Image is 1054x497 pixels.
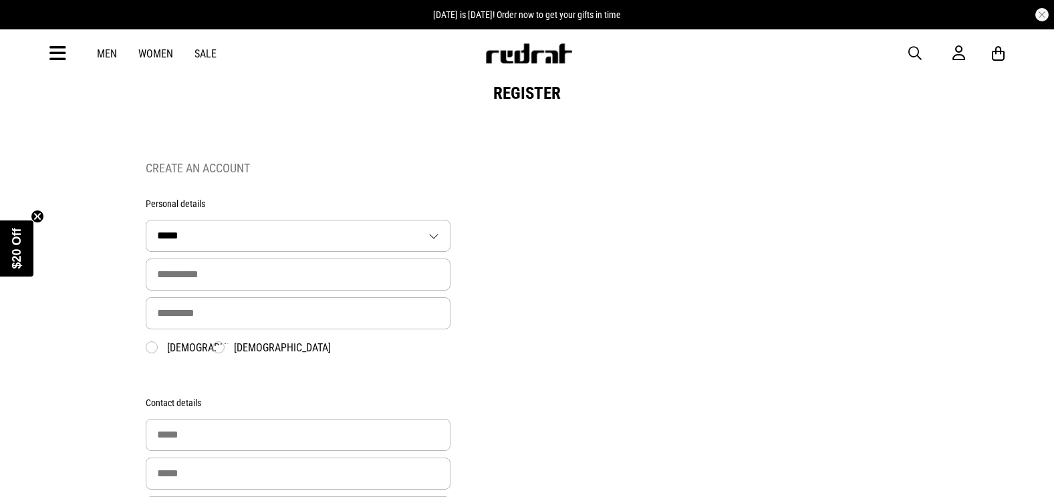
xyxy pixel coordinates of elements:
[194,47,217,60] a: Sale
[10,228,23,269] span: $20 Off
[146,341,264,355] label: [DEMOGRAPHIC_DATA]
[485,43,573,63] img: Redrat logo
[146,198,451,220] div: Personal details
[146,397,451,419] div: Contact details
[146,84,909,103] h1: Register
[213,341,331,355] label: [DEMOGRAPHIC_DATA]
[433,9,621,20] span: [DATE] is [DATE]! Order now to get your gifts in time
[138,47,173,60] a: Women
[97,47,117,60] a: Men
[146,161,451,175] h2: Create an Account
[31,210,44,223] button: Close teaser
